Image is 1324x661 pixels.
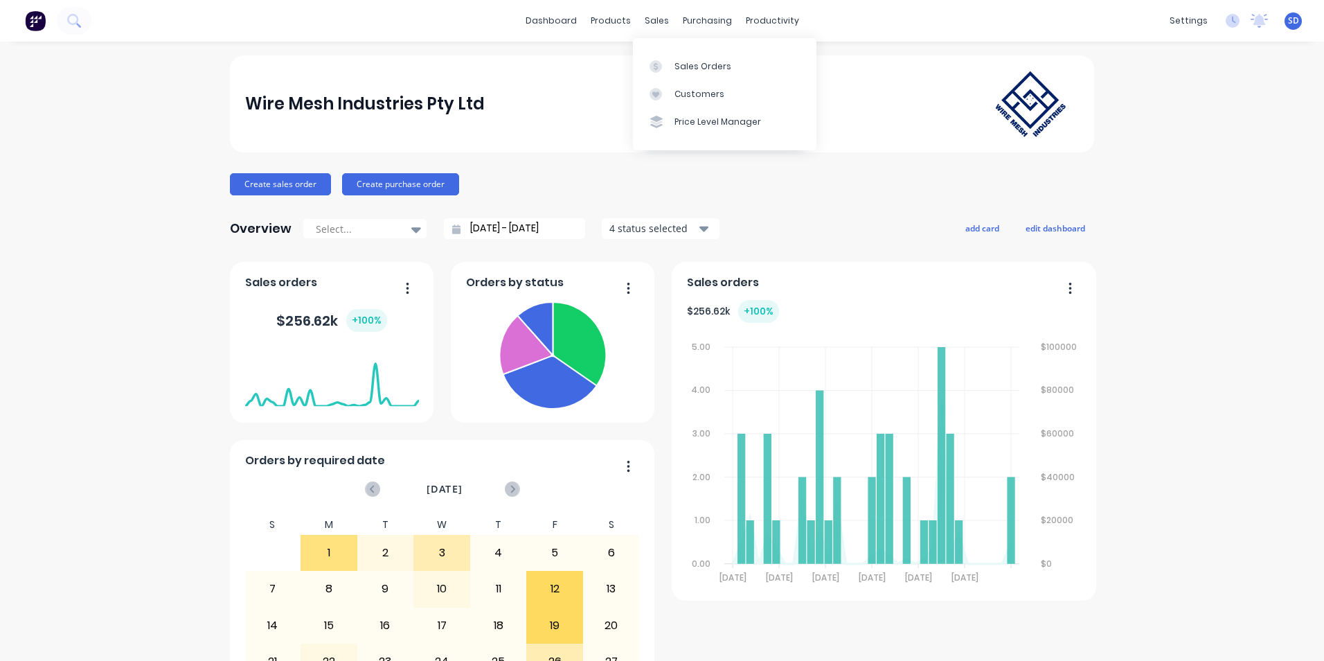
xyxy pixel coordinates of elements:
button: 4 status selected [602,218,719,239]
div: 6 [584,536,639,570]
div: 17 [414,608,469,643]
div: Sales Orders [674,60,731,73]
span: [DATE] [427,482,463,497]
button: edit dashboard [1017,219,1094,237]
div: 9 [358,572,413,606]
div: 2 [358,536,413,570]
tspan: [DATE] [905,572,932,583]
div: W [413,515,470,535]
tspan: 3.00 [692,428,710,439]
span: Sales orders [687,274,759,291]
div: T [357,515,414,535]
tspan: [DATE] [719,572,746,583]
button: add card [956,219,1008,237]
span: Orders by status [466,274,564,291]
div: Overview [230,215,292,243]
div: settings [1163,10,1215,31]
tspan: [DATE] [812,572,839,583]
tspan: $60000 [1041,428,1074,439]
div: 10 [414,572,469,606]
tspan: 4.00 [691,384,710,396]
div: 14 [245,608,301,643]
tspan: $100000 [1041,341,1077,353]
img: Wire Mesh Industries Pty Ltd [982,58,1079,150]
span: Sales orders [245,274,317,291]
tspan: 1.00 [695,514,710,526]
button: Create purchase order [342,173,459,195]
div: Wire Mesh Industries Pty Ltd [245,90,485,118]
tspan: $0 [1041,558,1052,570]
div: 7 [245,572,301,606]
div: 4 [471,536,526,570]
a: Customers [633,80,816,108]
a: Sales Orders [633,52,816,80]
div: 11 [471,572,526,606]
div: products [584,10,638,31]
div: purchasing [676,10,739,31]
div: S [583,515,640,535]
div: Customers [674,88,724,100]
div: 19 [527,608,582,643]
tspan: $40000 [1041,471,1075,483]
div: 4 status selected [609,221,697,236]
div: 5 [527,536,582,570]
div: 1 [301,536,357,570]
tspan: 5.00 [692,341,710,353]
div: $ 256.62k [276,309,387,332]
div: 8 [301,572,357,606]
div: + 100 % [738,300,779,323]
div: 16 [358,608,413,643]
tspan: [DATE] [765,572,792,583]
div: M [301,515,357,535]
div: $ 256.62k [687,300,779,323]
div: productivity [739,10,806,31]
div: T [470,515,527,535]
tspan: 0.00 [692,558,710,570]
div: 12 [527,572,582,606]
tspan: $20000 [1041,514,1073,526]
button: Create sales order [230,173,331,195]
div: F [526,515,583,535]
a: dashboard [519,10,584,31]
a: Price Level Manager [633,108,816,136]
div: 18 [471,608,526,643]
tspan: [DATE] [859,572,886,583]
tspan: [DATE] [951,572,978,583]
tspan: 2.00 [692,471,710,483]
tspan: $80000 [1041,384,1074,396]
div: Price Level Manager [674,116,761,128]
img: Factory [25,10,46,31]
div: + 100 % [346,309,387,332]
div: 13 [584,572,639,606]
div: 3 [414,536,469,570]
div: 20 [584,608,639,643]
div: S [244,515,301,535]
div: sales [638,10,676,31]
div: 15 [301,608,357,643]
span: SD [1288,15,1299,27]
